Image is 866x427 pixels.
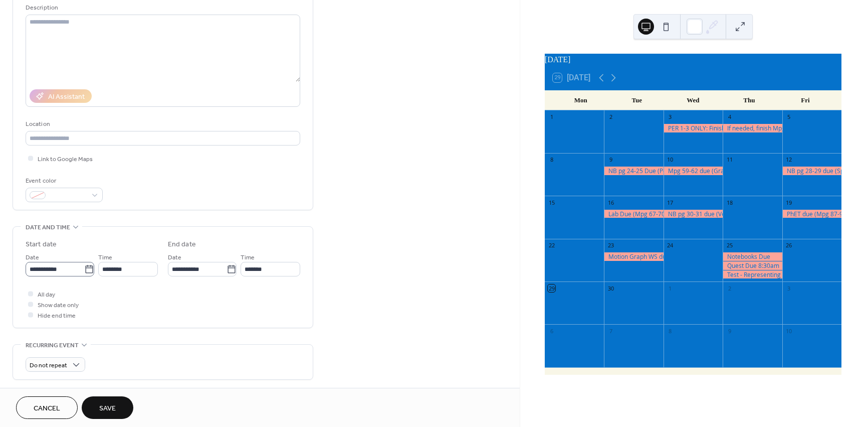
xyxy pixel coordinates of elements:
div: 8 [548,156,555,164]
div: 25 [726,242,733,249]
div: 26 [785,242,793,249]
div: 15 [548,199,555,206]
div: 30 [607,284,614,292]
div: 6 [548,327,555,335]
div: PhET due (Mpg 87-90) [782,210,841,218]
div: PER 1-3 ONLY: Finish pg 35, if needed (Physics Classroom) [664,124,723,132]
button: Save [82,396,133,419]
span: Time [241,252,255,263]
div: 5 [785,113,793,121]
span: Show date only [38,300,79,311]
span: Time [98,252,112,263]
div: 9 [607,156,614,164]
div: Wed [665,90,721,110]
div: 18 [726,199,733,206]
div: 2 [726,284,733,292]
div: 1 [667,284,674,292]
div: 16 [607,199,614,206]
div: 12 [785,156,793,164]
span: Date [168,252,181,263]
div: Thu [721,90,777,110]
div: Start date [26,239,57,250]
div: 19 [785,199,793,206]
div: Fri [777,90,833,110]
div: 22 [548,242,555,249]
div: Quest Due 8:30am [723,261,782,270]
div: 24 [667,242,674,249]
div: 2 [607,113,614,121]
div: 11 [726,156,733,164]
div: 8 [667,327,674,335]
div: End date [168,239,196,250]
div: 9 [726,327,733,335]
div: NB pg 28-29 due (Speed & Velocity Problems) [782,167,841,175]
span: Date [26,252,39,263]
span: Recurring event [26,340,79,351]
div: Location [26,119,298,129]
div: NB pg 30-31 due (Velocity vs Time Graph Activity) [664,210,723,218]
div: Mpg 59-62 due (Graphs & Tracks) [664,167,723,175]
div: 3 [785,284,793,292]
div: Lab Due (Mpg 67-70) [604,210,663,218]
div: 3 [667,113,674,121]
div: 17 [667,199,674,206]
div: [DATE] [545,54,841,66]
div: Motion Graph WS due (M pg91-93) [604,252,663,261]
div: If needed, finish Mpg37 in NB pg19-20 [723,124,782,132]
span: All day [38,290,55,300]
span: Date and time [26,222,70,233]
div: Tue [609,90,665,110]
div: 10 [667,156,674,164]
div: NB pg 24-25 Due (Position vs Time Graph Activity) [604,167,663,175]
div: Test - Representing Motion [723,270,782,279]
div: 7 [607,327,614,335]
span: Link to Google Maps [38,154,93,165]
span: Hide end time [38,311,76,321]
div: Notebooks Due [723,252,782,261]
div: Mon [553,90,609,110]
div: 29 [548,284,555,292]
div: Description [26,3,298,13]
div: 10 [785,327,793,335]
span: Do not repeat [30,360,67,371]
span: Save [99,403,116,414]
div: 23 [607,242,614,249]
button: Cancel [16,396,78,419]
div: Event color [26,176,101,186]
div: 1 [548,113,555,121]
div: 4 [726,113,733,121]
span: Cancel [34,403,60,414]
